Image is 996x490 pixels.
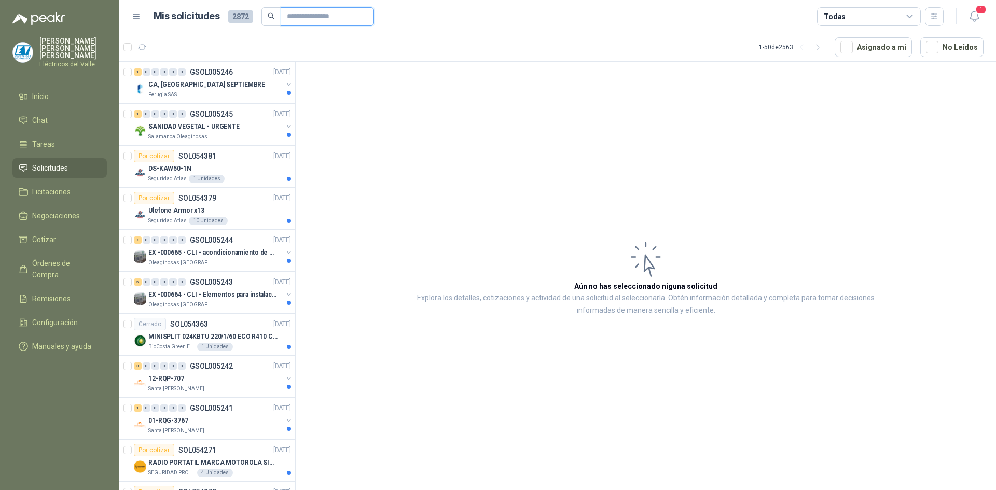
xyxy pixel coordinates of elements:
div: 4 Unidades [197,469,233,477]
div: Por cotizar [134,444,174,456]
p: [DATE] [273,445,291,455]
p: [DATE] [273,319,291,329]
span: Remisiones [32,293,71,304]
p: [DATE] [273,109,291,119]
a: Por cotizarSOL054379[DATE] Company LogoUlefone Armor x13Seguridad Atlas10 Unidades [119,188,295,230]
h3: Aún no has seleccionado niguna solicitud [574,281,717,292]
p: CA, [GEOGRAPHIC_DATA] SEPTIEMBRE [148,80,265,90]
a: Chat [12,110,107,130]
button: 1 [965,7,984,26]
p: EX -000665 - CLI - acondicionamiento de caja para [148,248,278,258]
p: RADIO PORTATIL MARCA MOTOROLA SIN PANTALLA CON GPS, INCLUYE: ANTENA, BATERIA, CLIP Y CARGADOR [148,458,278,468]
div: 0 [160,236,168,244]
p: EX -000664 - CLI - Elementos para instalacion de c [148,290,278,300]
div: 0 [169,110,177,118]
p: SEGURIDAD PROVISER LTDA [148,469,195,477]
p: SANIDAD VEGETAL - URGENTE [148,122,240,132]
span: search [268,12,275,20]
p: 12-RQP-707 [148,374,184,384]
a: Cotizar [12,230,107,249]
p: [DATE] [273,361,291,371]
p: Oleaginosas [GEOGRAPHIC_DATA][PERSON_NAME] [148,301,214,309]
span: Manuales y ayuda [32,341,91,352]
span: Órdenes de Compra [32,258,97,281]
p: Perugia SAS [148,91,177,99]
p: Salamanca Oleaginosas SAS [148,133,214,141]
div: 0 [178,362,186,370]
img: Company Logo [134,418,146,431]
div: 0 [169,278,177,286]
span: Licitaciones [32,186,71,198]
div: Todas [824,11,846,22]
div: 0 [151,68,159,76]
div: 0 [143,110,150,118]
p: Oleaginosas [GEOGRAPHIC_DATA][PERSON_NAME] [148,259,214,267]
a: CerradoSOL054363[DATE] Company LogoMINISPLIT 024KBTU 220/1/60 ECO R410 C/FRBioCosta Green Energy ... [119,314,295,356]
p: GSOL005244 [190,236,233,244]
p: SOL054271 [178,446,216,454]
p: [DATE] [273,193,291,203]
img: Company Logo [134,124,146,137]
img: Company Logo [134,208,146,221]
a: Manuales y ayuda [12,337,107,356]
p: [DATE] [273,67,291,77]
div: 1 [134,404,142,412]
p: SOL054379 [178,194,216,202]
p: [DATE] [273,277,291,287]
p: Ulefone Armor x13 [148,206,204,216]
div: 0 [169,362,177,370]
p: [DATE] [273,235,291,245]
div: 0 [143,68,150,76]
a: Órdenes de Compra [12,254,107,285]
p: 01-RQG-3767 [148,416,188,426]
div: 0 [169,68,177,76]
span: Inicio [32,91,49,102]
a: Tareas [12,134,107,154]
div: 0 [160,362,168,370]
img: Company Logo [134,250,146,263]
div: 0 [151,362,159,370]
a: 5 0 0 0 0 0 GSOL005243[DATE] Company LogoEX -000664 - CLI - Elementos para instalacion de cOleagi... [134,276,293,309]
span: 2872 [228,10,253,23]
a: 1 0 0 0 0 0 GSOL005246[DATE] Company LogoCA, [GEOGRAPHIC_DATA] SEPTIEMBREPerugia SAS [134,66,293,99]
div: 1 [134,68,142,76]
a: 8 0 0 0 0 0 GSOL005244[DATE] Company LogoEX -000665 - CLI - acondicionamiento de caja paraOleagin... [134,234,293,267]
a: Configuración [12,313,107,332]
p: BioCosta Green Energy S.A.S [148,343,195,351]
h1: Mis solicitudes [154,9,220,24]
span: Configuración [32,317,78,328]
img: Logo peakr [12,12,65,25]
p: GSOL005241 [190,404,233,412]
div: 0 [160,404,168,412]
span: Solicitudes [32,162,68,174]
img: Company Logo [134,292,146,305]
div: 0 [178,68,186,76]
div: 1 Unidades [197,343,233,351]
div: 1 [134,110,142,118]
div: 0 [169,404,177,412]
span: Negociaciones [32,210,80,221]
p: DS-KAW50-1N [148,164,191,174]
button: No Leídos [920,37,984,57]
div: 0 [178,404,186,412]
div: 0 [169,236,177,244]
a: Solicitudes [12,158,107,178]
img: Company Logo [134,82,146,95]
div: 0 [143,236,150,244]
img: Company Logo [134,166,146,179]
p: Seguridad Atlas [148,217,187,225]
a: Negociaciones [12,206,107,226]
div: 0 [143,404,150,412]
p: [PERSON_NAME] [PERSON_NAME] [PERSON_NAME] [39,37,107,59]
a: Por cotizarSOL054381[DATE] Company LogoDS-KAW50-1NSeguridad Atlas1 Unidades [119,146,295,188]
img: Company Logo [134,376,146,389]
div: 8 [134,236,142,244]
div: 5 [134,278,142,286]
div: 1 Unidades [189,175,225,183]
p: GSOL005246 [190,68,233,76]
p: GSOL005245 [190,110,233,118]
img: Company Logo [134,334,146,347]
a: 3 0 0 0 0 0 GSOL005242[DATE] Company Logo12-RQP-707Santa [PERSON_NAME] [134,360,293,393]
div: 10 Unidades [189,217,228,225]
img: Company Logo [134,460,146,473]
